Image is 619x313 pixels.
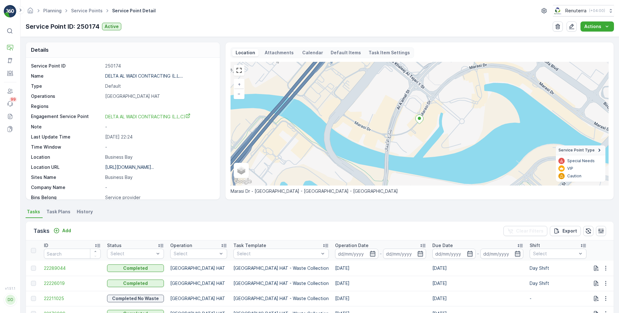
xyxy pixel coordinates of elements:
[31,194,103,201] p: Bins Belong
[233,265,329,271] p: [GEOGRAPHIC_DATA] HAT - Waste Collection
[26,22,99,31] p: Service Point ID: 250174
[11,97,16,102] p: 99
[383,249,426,259] input: dd/mm/yyyy
[31,124,103,130] p: Note
[429,261,526,276] td: [DATE]
[31,63,103,69] p: Service Point ID
[4,286,16,290] span: v 1.51.1
[31,164,103,170] p: Location URL
[232,177,253,186] a: Open this area in Google Maps (opens a new window)
[589,8,605,13] p: ( +04:00 )
[567,158,595,163] p: Special Needs
[233,242,266,249] p: Task Template
[170,295,227,302] p: [GEOGRAPHIC_DATA] HAT
[31,73,103,79] p: Name
[43,8,62,13] a: Planning
[105,73,183,79] p: DELTA AL WADI CONTRACTING (L.L...
[71,8,103,13] a: Service Points
[27,209,40,215] span: Tasks
[565,8,586,14] p: Renuterra
[105,184,213,191] p: -
[5,295,15,305] div: DD
[331,50,361,56] p: Default Items
[31,113,103,120] p: Engagement Service Point
[105,63,213,69] p: 250174
[233,295,329,302] p: [GEOGRAPHIC_DATA] HAT - Waste Collection
[530,265,586,271] p: Day Shift
[31,144,103,150] p: Time Window
[105,83,213,89] p: Default
[332,291,429,306] td: [DATE]
[4,97,16,110] a: 99
[429,291,526,306] td: [DATE]
[44,242,48,249] p: ID
[105,23,119,30] p: Active
[553,5,614,16] button: Renuterra(+04:00)
[530,280,586,286] p: Day Shift
[553,7,563,14] img: Screenshot_2024-07-26_at_13.33.01.png
[556,145,605,155] summary: Service Point Type
[44,280,101,286] a: 22226019
[580,21,614,32] button: Actions
[105,174,213,180] p: Business Bay
[105,114,190,119] span: DELTA AL WADI CONTRACTING (L.L.C)
[31,134,103,140] p: Last Update Time
[46,209,70,215] span: Task Plans
[105,164,154,170] p: [URL][DOMAIN_NAME]..
[105,154,213,160] p: Business Bay
[105,113,213,120] a: DELTA AL WADI CONTRACTING (L.L.C)
[233,280,329,286] p: [GEOGRAPHIC_DATA] HAT - Waste Collection
[31,281,36,286] div: Toggle Row Selected
[231,188,609,194] p: Marasi Dr - [GEOGRAPHIC_DATA] - [GEOGRAPHIC_DATA] - [GEOGRAPHIC_DATA]
[31,46,49,54] p: Details
[516,228,544,234] p: Clear Filters
[380,250,382,257] p: -
[31,83,103,89] p: Type
[105,144,213,150] p: -
[112,295,159,302] p: Completed No Waste
[111,251,154,257] p: Select
[31,266,36,271] div: Toggle Row Selected
[44,265,101,271] a: 22289044
[503,226,547,236] button: Clear Filters
[107,242,122,249] p: Status
[335,242,369,249] p: Operation Date
[31,154,103,160] p: Location
[27,9,34,15] a: Homepage
[558,148,595,153] span: Service Point Type
[550,226,581,236] button: Export
[174,251,217,257] p: Select
[123,280,148,286] p: Completed
[533,251,577,257] p: Select
[33,227,50,235] p: Tasks
[234,80,244,89] a: Zoom In
[4,292,16,308] button: DD
[234,89,244,98] a: Zoom Out
[105,124,213,130] p: -
[31,103,103,109] p: Regions
[332,276,429,291] td: [DATE]
[480,249,524,259] input: dd/mm/yyyy
[44,295,101,302] a: 22211025
[264,50,295,56] p: Attachments
[170,280,227,286] p: [GEOGRAPHIC_DATA] HAT
[170,242,192,249] p: Operation
[105,194,213,201] p: Service provider
[102,23,121,30] button: Active
[31,174,103,180] p: Sites Name
[111,8,157,14] span: Service Point Detail
[477,250,479,257] p: -
[237,251,319,257] p: Select
[31,93,103,99] p: Operations
[432,249,476,259] input: dd/mm/yyyy
[335,249,378,259] input: dd/mm/yyyy
[567,174,581,179] p: Caution
[429,276,526,291] td: [DATE]
[238,81,241,87] span: +
[107,264,164,272] button: Completed
[562,228,577,234] p: Export
[107,295,164,302] button: Completed No Waste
